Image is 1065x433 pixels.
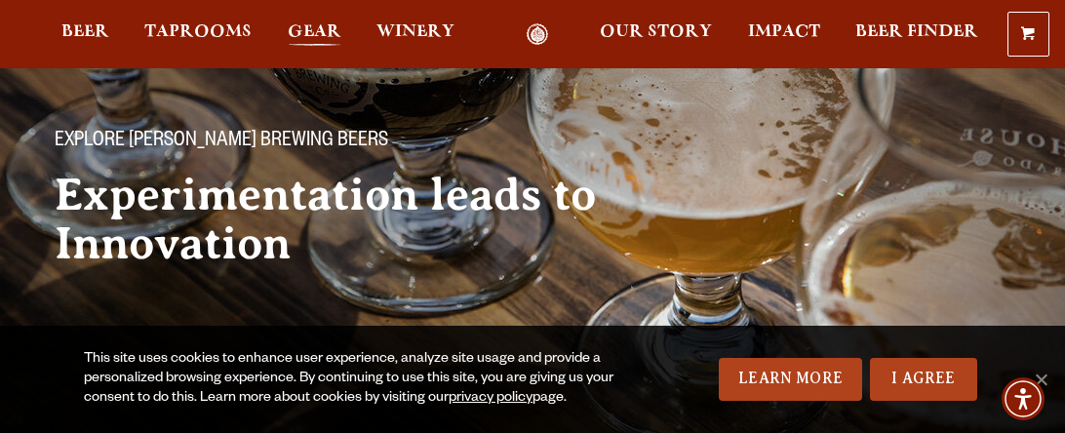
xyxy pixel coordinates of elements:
[587,23,725,45] a: Our Story
[748,24,820,40] span: Impact
[735,23,833,45] a: Impact
[719,358,862,401] a: Learn More
[449,391,532,407] a: privacy policy
[61,24,109,40] span: Beer
[275,23,354,45] a: Gear
[49,23,122,45] a: Beer
[288,24,341,40] span: Gear
[501,23,574,45] a: Odell Home
[600,24,712,40] span: Our Story
[364,23,467,45] a: Winery
[855,24,978,40] span: Beer Finder
[376,24,454,40] span: Winery
[144,24,252,40] span: Taprooms
[84,350,664,409] div: This site uses cookies to enhance user experience, analyze site usage and provide a personalized ...
[843,23,991,45] a: Beer Finder
[55,130,388,155] span: Explore [PERSON_NAME] Brewing Beers
[55,171,663,268] h2: Experimentation leads to Innovation
[870,358,977,401] a: I Agree
[1002,377,1045,420] div: Accessibility Menu
[132,23,264,45] a: Taprooms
